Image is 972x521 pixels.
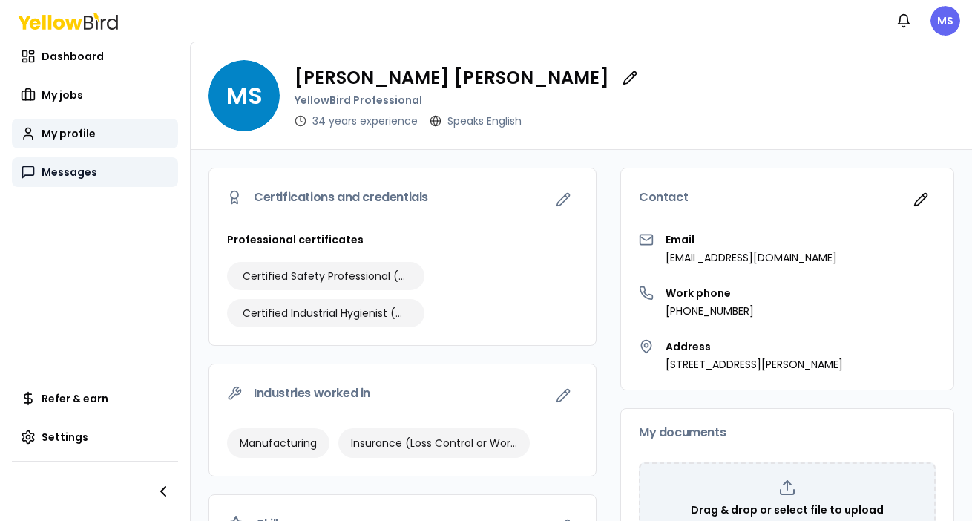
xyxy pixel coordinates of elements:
[691,502,884,517] p: Drag & drop or select file to upload
[351,436,517,450] span: Insurance (Loss Control or Workers Compensation)
[666,304,754,318] p: [PHONE_NUMBER]
[42,49,104,64] span: Dashboard
[312,114,418,128] p: 34 years experience
[12,80,178,110] a: My jobs
[240,436,317,450] span: Manufacturing
[42,165,97,180] span: Messages
[227,299,424,327] div: Certified Industrial Hygienist (CIH)
[42,88,83,102] span: My jobs
[666,232,837,247] h3: Email
[12,384,178,413] a: Refer & earn
[930,6,960,36] span: MS
[295,93,645,108] p: YellowBird Professional
[42,430,88,445] span: Settings
[12,42,178,71] a: Dashboard
[666,250,837,265] p: [EMAIL_ADDRESS][DOMAIN_NAME]
[12,422,178,452] a: Settings
[243,306,409,321] span: Certified Industrial Hygienist (CIH)
[639,427,726,439] span: My documents
[295,69,609,87] p: [PERSON_NAME] [PERSON_NAME]
[42,391,108,406] span: Refer & earn
[666,286,754,301] h3: Work phone
[42,126,96,141] span: My profile
[666,357,843,372] p: [STREET_ADDRESS][PERSON_NAME]
[227,232,578,247] h3: Professional certificates
[12,157,178,187] a: Messages
[227,262,424,290] div: Certified Safety Professional (CSP)
[254,387,370,399] span: Industries worked in
[12,119,178,148] a: My profile
[208,60,280,131] span: MS
[639,191,688,203] span: Contact
[447,114,522,128] p: Speaks English
[254,191,428,203] span: Certifications and credentials
[338,428,530,458] div: Insurance (Loss Control or Workers Compensation)
[227,428,329,458] div: Manufacturing
[243,269,409,284] span: Certified Safety Professional (CSP)
[666,339,843,354] h3: Address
